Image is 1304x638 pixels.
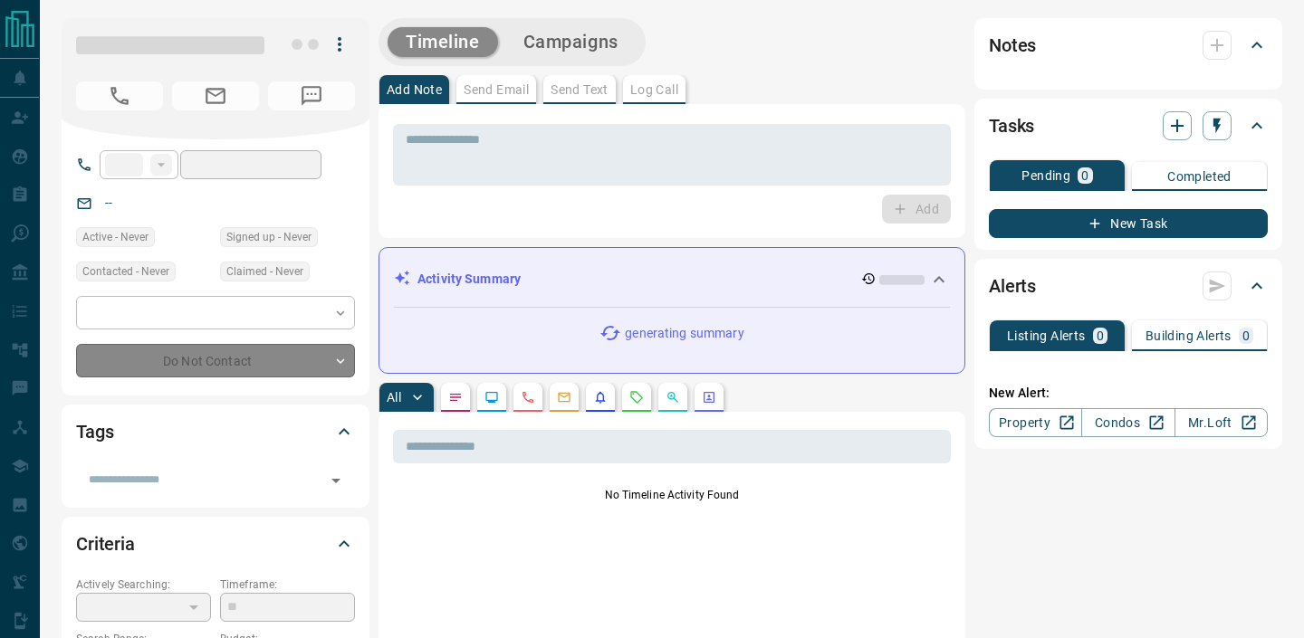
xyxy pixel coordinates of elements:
div: Do Not Contact [76,344,355,377]
h2: Notes [989,31,1036,60]
p: 0 [1081,169,1088,182]
p: All [387,391,401,404]
span: No Number [268,81,355,110]
svg: Agent Actions [702,390,716,405]
p: New Alert: [989,384,1268,403]
p: Building Alerts [1146,329,1232,342]
span: No Number [76,81,163,110]
svg: Emails [557,390,571,405]
a: -- [105,195,112,210]
a: Property [989,408,1082,437]
h2: Tasks [989,111,1034,140]
span: Claimed - Never [226,262,303,281]
svg: Listing Alerts [593,390,608,405]
p: Completed [1167,170,1232,183]
div: Tasks [989,104,1268,148]
button: Campaigns [505,27,637,57]
h2: Alerts [989,271,1036,300]
p: Add Note [387,83,442,96]
div: Criteria [76,522,355,566]
p: generating summary [625,324,743,343]
div: Notes [989,24,1268,67]
div: Tags [76,410,355,453]
div: Activity Summary [394,262,950,296]
p: 0 [1242,329,1250,342]
svg: Requests [629,390,644,405]
span: Contacted - Never [82,262,169,281]
button: Timeline [388,27,498,57]
span: Active - Never [82,228,149,246]
button: Open [323,468,349,493]
p: 0 [1097,329,1104,342]
svg: Notes [448,390,463,405]
span: Signed up - Never [226,228,312,246]
a: Condos [1081,408,1175,437]
p: Listing Alerts [1007,329,1086,342]
span: No Email [172,81,259,110]
p: No Timeline Activity Found [393,487,951,503]
svg: Opportunities [666,390,680,405]
p: Actively Searching: [76,576,211,593]
button: New Task [989,209,1268,238]
p: Timeframe: [220,576,355,593]
p: Pending [1021,169,1070,182]
svg: Calls [521,390,535,405]
h2: Tags [76,417,113,446]
div: Alerts [989,264,1268,308]
p: Activity Summary [417,270,521,289]
svg: Lead Browsing Activity [484,390,499,405]
a: Mr.Loft [1175,408,1268,437]
h2: Criteria [76,529,135,558]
